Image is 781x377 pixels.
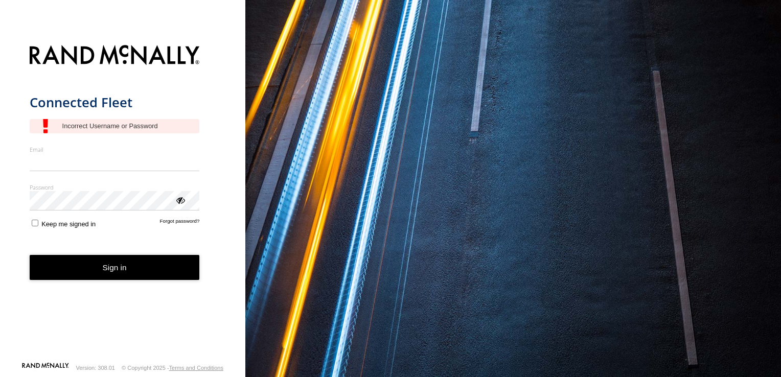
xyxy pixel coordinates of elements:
label: Password [30,183,200,191]
a: Terms and Conditions [169,365,223,371]
div: © Copyright 2025 - [122,365,223,371]
img: Rand McNally [30,43,200,69]
h1: Connected Fleet [30,94,200,111]
button: Sign in [30,255,200,280]
a: Forgot password? [160,218,200,228]
a: Visit our Website [22,363,69,373]
div: ViewPassword [175,195,185,205]
label: Email [30,146,200,153]
input: Keep me signed in [32,220,38,226]
span: Keep me signed in [41,220,96,228]
div: Version: 308.01 [76,365,115,371]
form: main [30,39,216,362]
